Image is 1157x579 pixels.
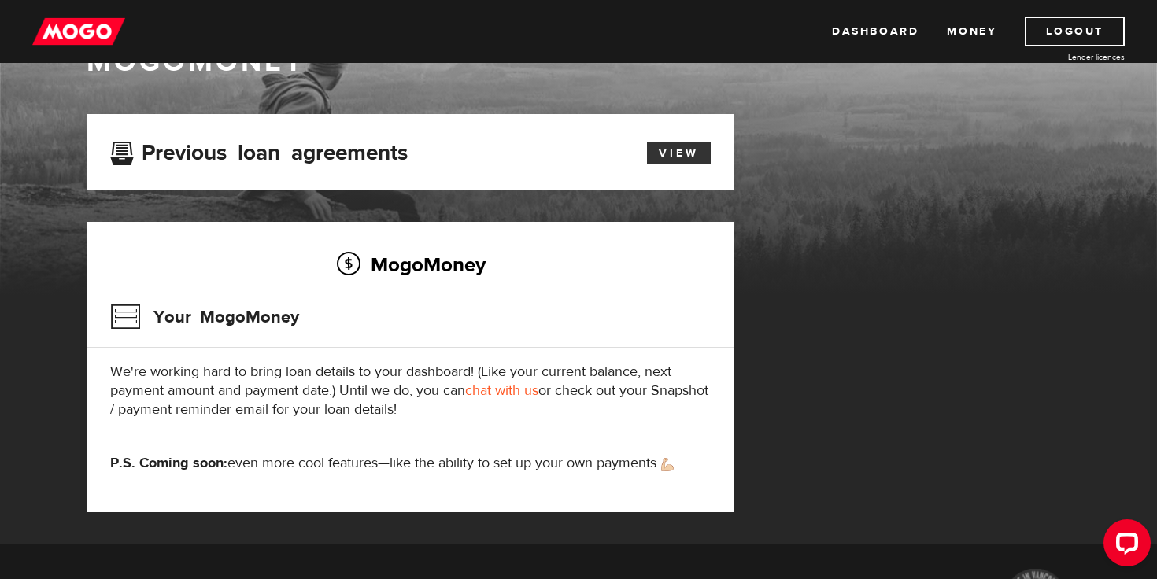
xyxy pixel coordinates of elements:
[465,382,538,400] a: chat with us
[110,363,711,419] p: We're working hard to bring loan details to your dashboard! (Like your current balance, next paym...
[110,297,299,337] h3: Your MogoMoney
[647,142,711,164] a: View
[1025,17,1125,46] a: Logout
[32,17,125,46] img: mogo_logo-11ee424be714fa7cbb0f0f49df9e16ec.png
[832,17,919,46] a: Dashboard
[110,140,408,160] h3: Previous loan agreements
[661,458,674,471] img: strong arm emoji
[110,454,227,472] strong: P.S. Coming soon:
[947,17,996,46] a: Money
[87,46,1070,79] h1: MogoMoney
[1091,513,1157,579] iframe: LiveChat chat widget
[110,248,711,281] h2: MogoMoney
[110,454,711,473] p: even more cool features—like the ability to set up your own payments
[1007,51,1125,63] a: Lender licences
